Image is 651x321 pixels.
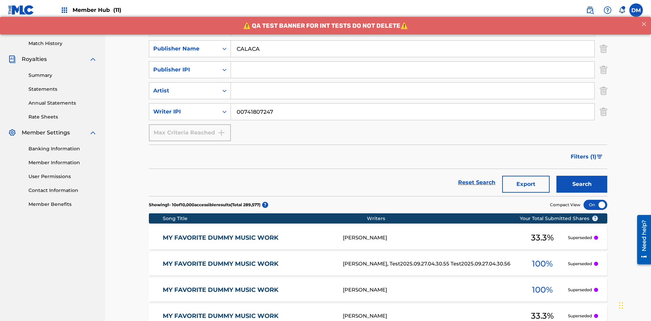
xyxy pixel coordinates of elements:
[455,175,499,190] a: Reset Search
[163,234,334,242] a: MY FAVORITE DUMMY MUSIC WORK
[597,155,603,159] img: filter
[583,3,597,17] a: Public Search
[28,173,97,180] a: User Permissions
[8,129,16,137] img: Member Settings
[89,55,97,63] img: expand
[568,261,592,267] p: Superseded
[531,232,554,244] span: 33.3 %
[243,5,408,13] span: ⚠️ QA TEST BANNER FOR INT TESTS DO NOT DELETE⚠️
[89,129,97,137] img: expand
[532,258,553,270] span: 100 %
[367,215,541,222] div: Writers
[28,145,97,152] a: Banking Information
[153,108,214,116] div: Writer IPI
[28,100,97,107] a: Annual Statements
[567,148,607,165] button: Filters (1)
[619,295,623,316] div: Drag
[600,103,607,120] img: Delete Criterion
[520,215,598,222] span: Your Total Submitted Shares
[632,212,651,268] iframe: Resource Center
[568,313,592,319] p: Superseded
[568,287,592,293] p: Superseded
[28,40,97,47] a: Match History
[556,176,607,193] button: Search
[28,72,97,79] a: Summary
[28,201,97,208] a: Member Benefits
[586,6,594,14] img: search
[601,3,614,17] div: Help
[629,3,643,17] div: User Menu
[618,7,625,14] div: Notifications
[28,187,97,194] a: Contact Information
[22,129,70,137] span: Member Settings
[502,176,550,193] button: Export
[617,288,651,321] iframe: Chat Widget
[153,45,214,53] div: Publisher Name
[343,312,517,320] div: [PERSON_NAME]
[113,7,121,13] span: (11)
[73,6,121,14] span: Member Hub
[592,216,598,221] span: ?
[28,86,97,93] a: Statements
[163,260,334,268] a: MY FAVORITE DUMMY MUSIC WORK
[22,55,47,63] span: Royalties
[343,234,517,242] div: [PERSON_NAME]
[550,202,580,208] span: Compact View
[343,286,517,294] div: [PERSON_NAME]
[571,153,596,161] span: Filters ( 1 )
[163,286,334,294] a: MY FAVORITE DUMMY MUSIC WORK
[262,202,268,208] span: ?
[60,6,68,14] img: Top Rightsholders
[149,202,260,208] p: Showing 1 - 10 of 10,000 accessible results (Total 289,577 )
[153,66,214,74] div: Publisher IPI
[532,284,553,296] span: 100 %
[600,40,607,57] img: Delete Criterion
[343,260,517,268] div: [PERSON_NAME], Test2025.09.27.04.30.55 Test2025.09.27.04.30.56
[600,61,607,78] img: Delete Criterion
[28,159,97,166] a: Member Information
[8,5,34,15] img: MLC Logo
[163,312,334,320] a: MY FAVORITE DUMMY MUSIC WORK
[604,6,612,14] img: help
[8,55,16,63] img: Royalties
[28,113,97,121] a: Rate Sheets
[163,215,367,222] div: Song Title
[153,87,214,95] div: Artist
[600,82,607,99] img: Delete Criterion
[568,235,592,241] p: Superseded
